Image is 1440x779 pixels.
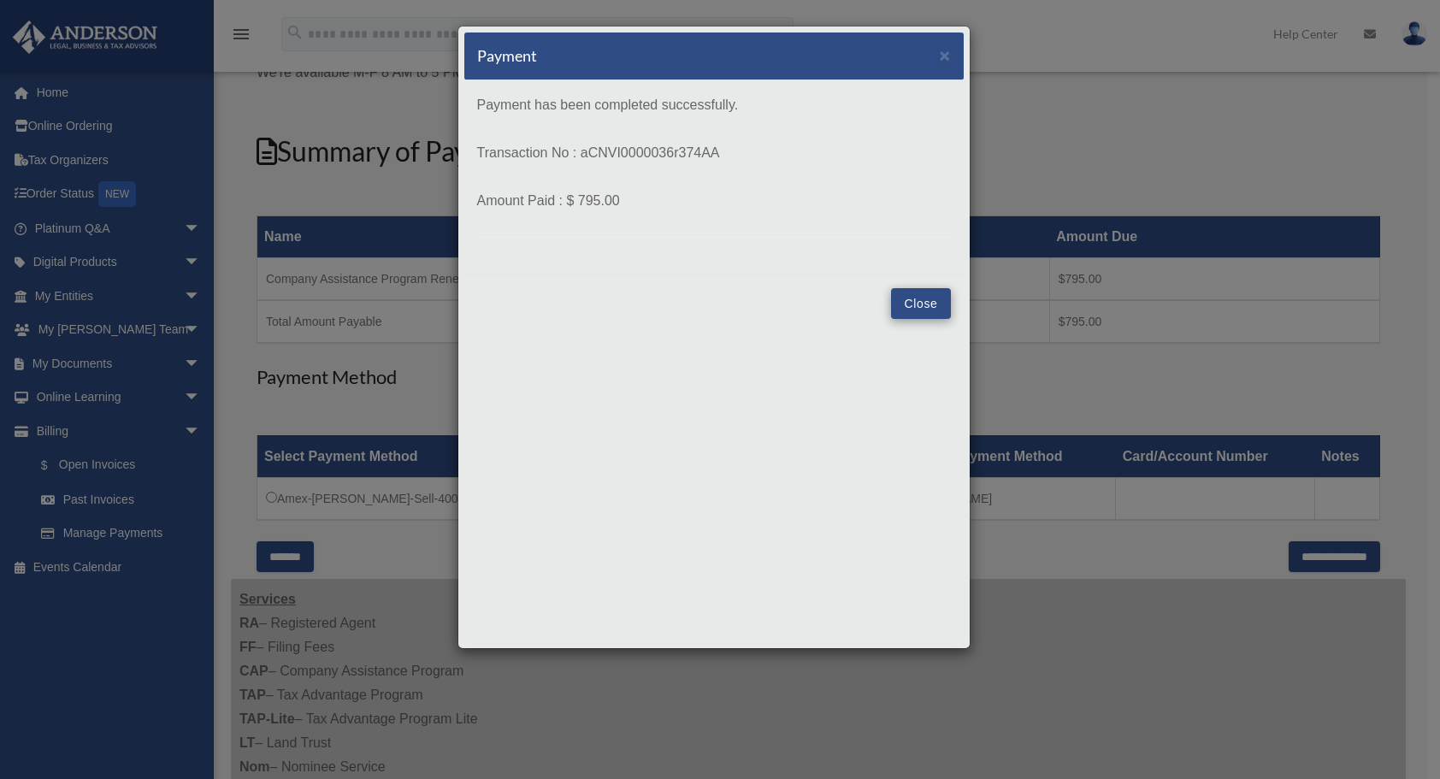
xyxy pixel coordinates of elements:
button: Close [940,46,951,64]
p: Amount Paid : $ 795.00 [477,189,951,213]
button: Close [891,288,950,319]
h5: Payment [477,45,537,67]
p: Payment has been completed successfully. [477,93,951,117]
p: Transaction No : aCNVI0000036r374AA [477,141,951,165]
span: × [940,45,951,65]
